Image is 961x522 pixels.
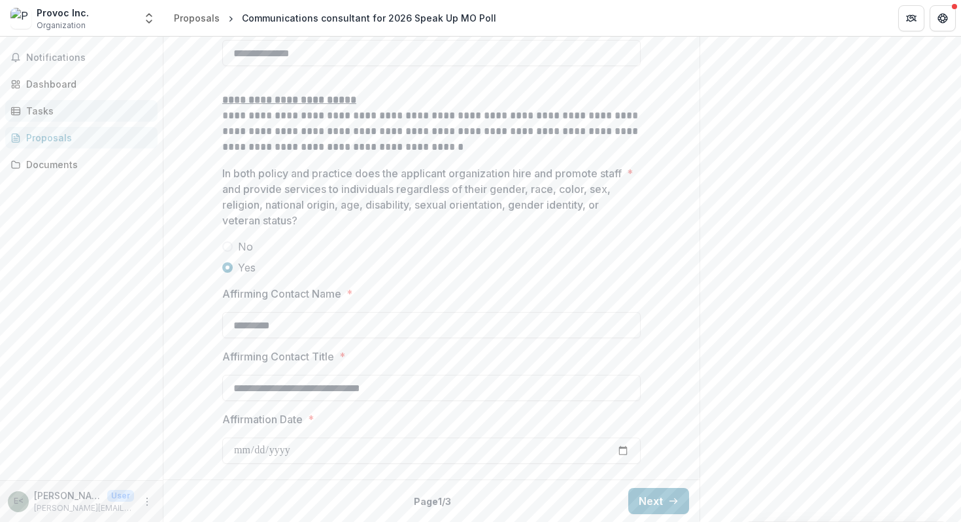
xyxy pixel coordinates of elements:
[5,127,158,148] a: Proposals
[898,5,924,31] button: Partners
[26,52,152,63] span: Notifications
[34,489,102,502] p: [PERSON_NAME] <[PERSON_NAME][EMAIL_ADDRESS][DOMAIN_NAME]>
[140,5,158,31] button: Open entity switcher
[242,11,496,25] div: Communications consultant for 2026 Speak Up MO Poll
[628,488,689,514] button: Next
[107,490,134,502] p: User
[222,286,341,302] p: Affirming Contact Name
[169,9,225,27] a: Proposals
[169,9,501,27] nav: breadcrumb
[14,497,24,506] div: Eric Wang <eric@provoc.me>
[5,73,158,95] a: Dashboard
[26,131,147,145] div: Proposals
[222,165,622,228] p: In both policy and practice does the applicant organization hire and promote staff and provide se...
[174,11,220,25] div: Proposals
[37,20,86,31] span: Organization
[930,5,956,31] button: Get Help
[5,100,158,122] a: Tasks
[34,502,134,514] p: [PERSON_NAME][EMAIL_ADDRESS][DOMAIN_NAME]
[238,260,256,275] span: Yes
[139,494,155,510] button: More
[5,154,158,175] a: Documents
[222,349,334,364] p: Affirming Contact Title
[10,8,31,29] img: Provoc Inc.
[26,104,147,118] div: Tasks
[5,47,158,68] button: Notifications
[414,495,451,508] p: Page 1 / 3
[37,6,89,20] div: Provoc Inc.
[222,411,303,427] p: Affirmation Date
[238,239,253,254] span: No
[26,158,147,171] div: Documents
[26,77,147,91] div: Dashboard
